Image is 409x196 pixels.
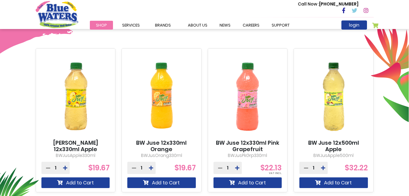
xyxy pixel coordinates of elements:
button: Add to Cart [299,177,368,188]
span: Call Now : [298,1,319,7]
span: Services [122,22,140,28]
p: BWJusOrang330ml [127,152,196,159]
img: BW Juse 12x330ml Apple [41,54,110,140]
img: BW Juse 12x330ml Orange [127,54,196,140]
a: [PERSON_NAME] 12x330ml Apple [41,140,110,153]
button: Add to Cart [127,177,196,188]
a: about us [182,21,213,30]
span: Brands [155,22,171,28]
button: Add to Cart [213,177,282,188]
span: Shop [96,22,107,28]
span: $32.22 [345,163,368,173]
span: $19.67 [175,163,196,173]
a: BW Juse 12x330ml Pink Grapefruit [213,140,282,153]
a: BW Juse 12x330ml Orange [127,140,196,153]
img: BW Juse 12x500ml Apple [299,54,368,140]
p: BWJusApple500ml [299,152,368,159]
a: support [266,21,296,30]
span: $22.13 [260,163,282,173]
img: BW Juse 12x330ml Pink Grapefruit [213,54,282,140]
p: BWJusPkGrp330ml [213,152,282,159]
a: BW Juse 12x500ml Apple [299,140,368,153]
button: Add to Cart [41,177,110,188]
p: [PHONE_NUMBER] [298,1,358,7]
a: careers [237,21,266,30]
a: News [213,21,237,30]
p: BWJusApple330ml [41,152,110,159]
a: store logo [36,1,78,28]
span: $19.67 [88,163,110,173]
a: login [341,20,367,30]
